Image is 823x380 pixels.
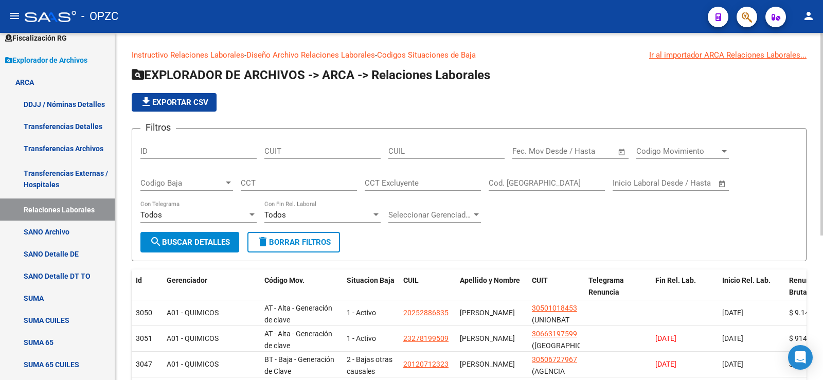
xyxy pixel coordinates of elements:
span: CUIT [532,276,548,284]
mat-icon: menu [8,10,21,22]
datatable-header-cell: Fin Rel. Lab. [651,269,718,315]
mat-icon: delete [257,236,269,248]
span: LANGO NESTOR OSCAR [460,360,515,368]
span: 20252886835 [403,309,449,317]
span: 2 - Bajas otras causales [347,355,392,375]
span: 20120712323 [403,360,449,368]
a: Instructivo Relaciones Laborales [132,50,244,60]
input: Fecha inicio [512,147,554,156]
mat-icon: search [150,236,162,248]
datatable-header-cell: CUIL [399,269,456,315]
span: 1 - Activo [347,309,376,317]
span: Id [136,276,142,284]
span: Buscar Detalles [150,238,230,247]
a: Codigos Situaciones de Baja [377,50,476,60]
datatable-header-cell: Apellido y Nombre [456,269,528,315]
span: Inicio Rel. Lab. [722,276,771,284]
input: Fecha fin [664,178,713,188]
span: Situacion Baja [347,276,395,284]
span: 3051 [136,334,152,342]
span: Codigo Baja [140,178,224,188]
span: Borrar Filtros [257,238,331,247]
span: Todos [140,210,162,220]
span: [DATE] [655,334,676,342]
span: Todos [264,210,286,220]
span: A01 - QUIMICOS [167,360,219,368]
button: Open calendar [616,146,628,158]
input: Fecha fin [563,147,613,156]
span: ([GEOGRAPHIC_DATA]) [532,341,606,350]
mat-icon: file_download [140,96,152,108]
span: Telegrama Renuncia [588,276,624,296]
span: 3047 [136,360,152,368]
button: Borrar Filtros [247,232,340,252]
span: A01 - QUIMICOS [167,309,219,317]
span: Codigo Movimiento [636,147,720,156]
datatable-header-cell: Inicio Rel. Lab. [718,269,785,315]
mat-icon: person [802,10,815,22]
span: Fiscalización RG [5,32,67,44]
h3: Filtros [140,120,176,135]
span: 30663197599 [532,330,577,338]
button: Buscar Detalles [140,232,239,252]
span: Apellido y Nombre [460,276,520,284]
datatable-header-cell: Telegrama Renuncia [584,269,651,315]
span: [DATE] [722,334,743,342]
span: A01 - QUIMICOS [167,334,219,342]
input: Fecha inicio [613,178,654,188]
span: Código Mov. [264,276,305,284]
span: Explorador de Archivos [5,55,87,66]
a: Diseño Archivo Relaciones Laborales [246,50,375,60]
span: (UNIONBAT SOCIEDAD ANONIMA) [532,316,569,348]
span: 1 - Activo [347,334,376,342]
datatable-header-cell: Código Mov. [260,269,343,315]
span: 23278199509 [403,334,449,342]
datatable-header-cell: Id [132,269,163,315]
datatable-header-cell: Gerenciador [163,269,260,315]
button: Open calendar [717,178,728,190]
span: 30501018453 [532,304,577,312]
button: Exportar CSV [132,93,217,112]
span: Exportar CSV [140,98,208,107]
div: Open Intercom Messenger [788,345,813,370]
span: - OPZC [81,5,118,28]
span: 30506727967 [532,355,577,364]
span: AT - Alta - Generación de clave [264,304,332,324]
span: BT - Baja - Generación de Clave [264,355,334,375]
span: GOMEZ CLAUDIO MARTIN [460,309,515,317]
span: [DATE] [722,360,743,368]
span: [DATE] [655,360,676,368]
datatable-header-cell: Situacion Baja [343,269,399,315]
span: AT - Alta - Generación de clave [264,330,332,350]
span: Fin Rel. Lab. [655,276,696,284]
span: Seleccionar Gerenciador [388,210,472,220]
p: - - [132,49,807,61]
span: CUIL [403,276,419,284]
span: 3050 [136,309,152,317]
div: Ir al importador ARCA Relaciones Laborales... [649,49,807,61]
span: $ 9.143,28 [789,309,823,317]
span: Gerenciador [167,276,207,284]
datatable-header-cell: CUIT [528,269,584,315]
span: [DATE] [722,309,743,317]
span: CASTRO GUSTAVO ARIEL [460,334,515,342]
span: EXPLORADOR DE ARCHIVOS -> ARCA -> Relaciones Laborales [132,68,490,82]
